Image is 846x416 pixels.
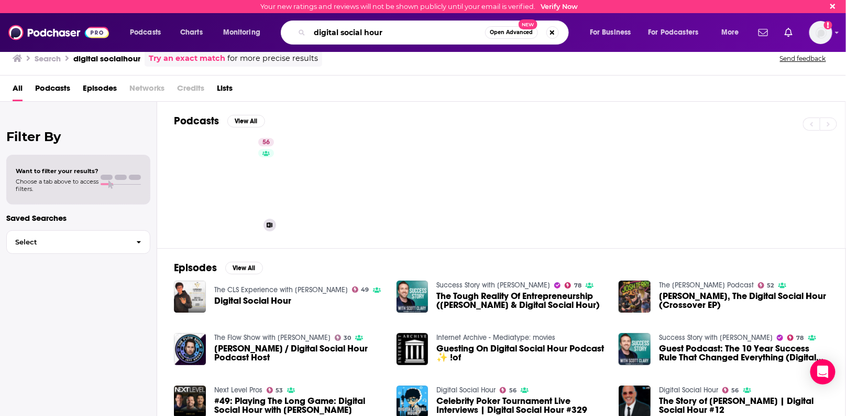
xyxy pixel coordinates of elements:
[214,285,348,294] a: The CLS Experience with Craig Siegel
[809,21,832,44] img: User Profile
[721,25,739,40] span: More
[214,296,291,305] a: Digital Social Hour
[214,344,384,362] span: [PERSON_NAME] / Digital Social Hour Podcast Host
[149,52,225,65] a: Try an exact match
[225,262,263,274] button: View All
[214,386,262,394] a: Next Level Pros
[436,397,606,414] a: Celebrity Poker Tournament Live Interviews | Digital Social Hour #329
[217,80,233,101] a: Lists
[214,344,384,362] a: Sean Kelly / Digital Social Hour Podcast Host
[123,24,174,41] button: open menu
[173,24,209,41] a: Charts
[8,23,109,42] a: Podchaser - Follow, Share and Rate Podcasts
[649,25,699,40] span: For Podcasters
[183,221,259,230] h3: Digital Social Hour
[180,25,203,40] span: Charts
[214,397,384,414] a: #49: Playing The Long Game: Digital Social Hour with Sean Kelly
[260,3,578,10] div: Your new ratings and reviews will not be shown publicly until your email is verified.
[223,25,260,40] span: Monitoring
[83,80,117,101] a: Episodes
[35,80,70,101] a: Podcasts
[797,336,804,340] span: 78
[16,178,98,193] span: Choose a tab above to access filters.
[174,114,219,127] h2: Podcasts
[781,24,797,41] a: Show notifications dropdown
[722,387,739,393] a: 56
[174,281,206,313] img: Digital Social Hour
[6,129,150,144] h2: Filter By
[227,115,265,127] button: View All
[590,25,631,40] span: For Business
[659,281,754,290] a: The Josh Terry Podcast
[659,292,829,310] span: [PERSON_NAME], The Digital Social Hour (Crossover EP)
[436,344,606,362] a: Guesting On Digital Social Hour Podcast ✨ !of
[35,54,61,63] h3: Search
[714,24,752,41] button: open menu
[352,286,369,293] a: 49
[216,24,274,41] button: open menu
[777,54,829,63] button: Send feedback
[16,167,98,175] span: Want to filter your results?
[436,292,606,310] span: The Tough Reality Of Entrepreneurship ([PERSON_NAME] & Digital Social Hour)
[174,333,206,365] img: Sean Kelly / Digital Social Hour Podcast Host
[809,21,832,44] button: Show profile menu
[6,230,150,254] button: Select
[659,397,829,414] a: The Story of Howie Mandel | Digital Social Hour #12
[130,25,161,40] span: Podcasts
[519,19,537,29] span: New
[659,397,829,414] span: The Story of [PERSON_NAME] | Digital Social Hour #12
[6,213,150,223] p: Saved Searches
[73,54,140,63] h3: digital socialhour
[335,335,351,341] a: 30
[659,292,829,310] a: Sean Kelly, The Digital Social Hour (Crossover EP)
[809,21,832,44] span: Logged in as dresnic
[659,344,829,362] a: Guest Podcast: The 10 Year Success Rule That Changed Everything (Digital Social Hour)
[344,336,351,340] span: 30
[291,20,579,45] div: Search podcasts, credits, & more...
[174,261,217,274] h2: Episodes
[7,239,128,246] span: Select
[436,292,606,310] a: The Tough Reality Of Entrepreneurship (Sean Kelly & Digital Social Hour)
[258,138,274,146] a: 56
[758,282,774,289] a: 52
[583,24,644,41] button: open menu
[659,386,718,394] a: Digital Social Hour
[174,114,265,127] a: PodcastsView All
[13,80,23,101] a: All
[310,24,485,41] input: Search podcasts, credits, & more...
[397,333,429,365] img: Guesting On Digital Social Hour Podcast ✨ !of
[754,24,772,41] a: Show notifications dropdown
[436,333,555,342] a: Internet Archive - Mediatype: movies
[485,26,538,39] button: Open AdvancedNew
[436,281,550,290] a: Success Story with Scott D. Clary
[767,283,774,288] span: 52
[810,359,836,385] div: Open Intercom Messenger
[276,388,283,393] span: 53
[490,30,533,35] span: Open Advanced
[436,386,496,394] a: Digital Social Hour
[214,333,331,342] a: The Flow Show with Jeff Gross
[541,3,578,10] a: Verify Now
[787,335,804,341] a: 78
[565,282,581,289] a: 78
[267,387,283,393] a: 53
[397,281,429,313] img: The Tough Reality Of Entrepreneurship (Sean Kelly & Digital Social Hour)
[732,388,739,393] span: 56
[619,281,651,313] img: Sean Kelly, The Digital Social Hour (Crossover EP)
[619,333,651,365] img: Guest Podcast: The 10 Year Success Rule That Changed Everything (Digital Social Hour)
[129,80,164,101] span: Networks
[214,397,384,414] span: #49: Playing The Long Game: Digital Social Hour with [PERSON_NAME]
[824,21,832,29] svg: Email not verified
[227,52,318,65] span: for more precise results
